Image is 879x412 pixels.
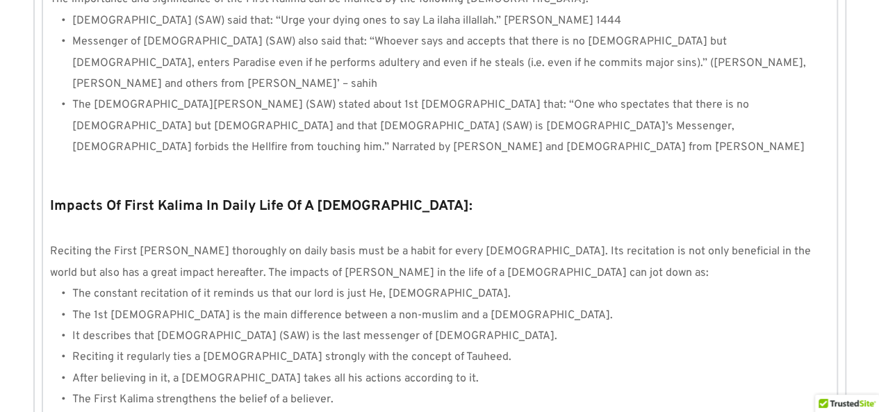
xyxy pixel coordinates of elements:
[72,14,621,28] span: [DEMOGRAPHIC_DATA] (SAW) said that: “Urge your dying ones to say La ilaha illallah.” [PERSON_NAME...
[50,244,814,279] span: Reciting the First [PERSON_NAME] thoroughly on daily basis must be a habit for every [DEMOGRAPHIC...
[72,286,511,300] span: The constant recitation of it reminds us that our lord is just He, [DEMOGRAPHIC_DATA].
[72,371,479,385] span: After believing in it, a [DEMOGRAPHIC_DATA] takes all his actions according to it.
[72,98,805,154] span: The [DEMOGRAPHIC_DATA][PERSON_NAME] (SAW) stated about 1st [DEMOGRAPHIC_DATA] that: “One who spec...
[50,197,473,215] strong: Impacts Of First Kalima In Daily Life Of A [DEMOGRAPHIC_DATA]:
[72,308,613,322] span: The 1st [DEMOGRAPHIC_DATA] is the main difference between a non-muslim and a [DEMOGRAPHIC_DATA].
[72,349,511,363] span: Reciting it regularly ties a [DEMOGRAPHIC_DATA] strongly with the concept of Tauheed.
[72,392,334,406] span: The First Kalima strengthens the belief of a believer.
[72,329,557,343] span: It describes that [DEMOGRAPHIC_DATA] (SAW) is the last messenger of [DEMOGRAPHIC_DATA].
[72,35,809,91] span: Messenger of [DEMOGRAPHIC_DATA] (SAW) also said that: “Whoever says and accepts that there is no ...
